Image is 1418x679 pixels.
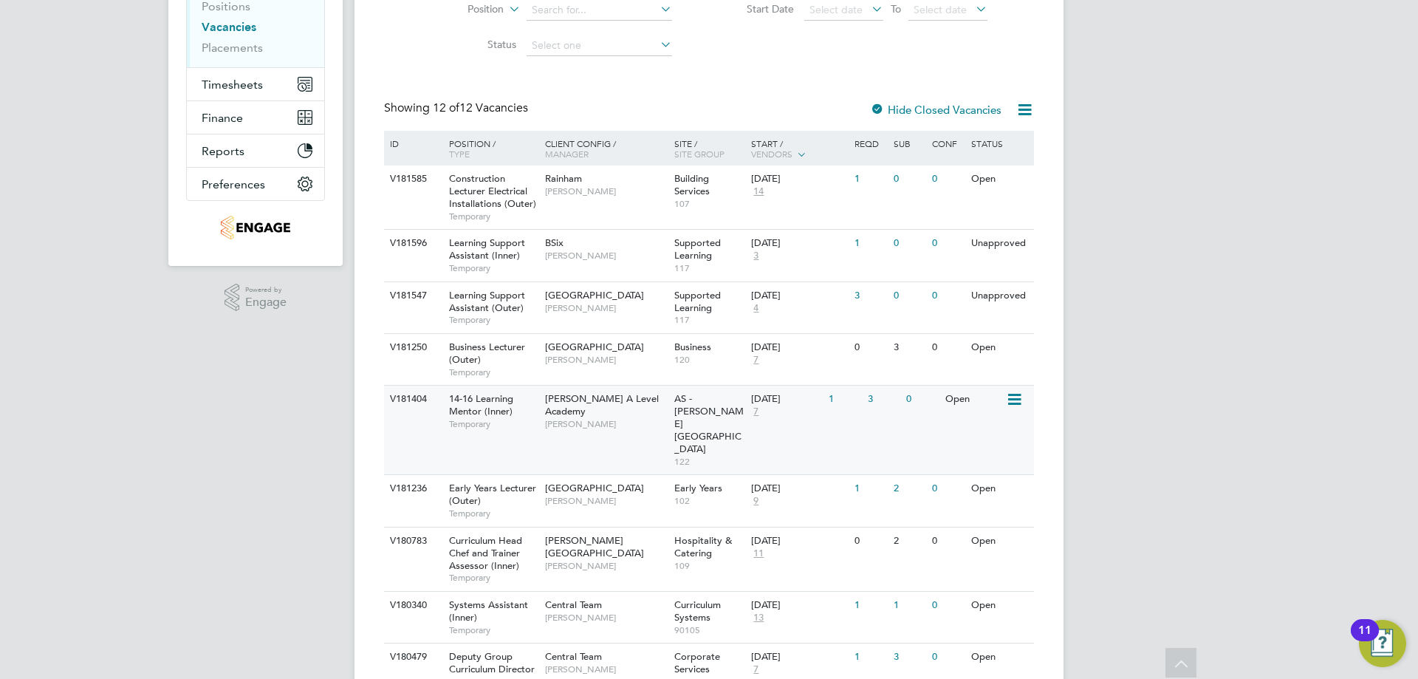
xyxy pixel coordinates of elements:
span: Central Team [545,650,602,663]
span: Temporary [449,366,538,378]
label: Start Date [709,2,794,16]
span: Systems Assistant (Inner) [449,598,528,624]
div: 3 [851,282,889,310]
span: Curriculum Systems [674,598,721,624]
span: Supported Learning [674,236,721,262]
span: 109 [674,560,744,572]
span: Temporary [449,572,538,584]
span: Construction Lecturer Electrical Installations (Outer) [449,172,536,210]
span: BSix [545,236,564,249]
span: 14-16 Learning Mentor (Inner) [449,392,513,417]
span: 3 [751,250,761,262]
div: V181547 [386,282,438,310]
span: [PERSON_NAME] [545,560,667,572]
div: Start / [747,131,851,168]
div: Open [967,334,1032,361]
span: 9 [751,495,761,508]
div: 0 [928,644,967,671]
label: Status [431,38,516,51]
div: 3 [890,334,928,361]
div: 0 [851,334,889,361]
div: Open [967,644,1032,671]
a: Placements [202,41,263,55]
div: 3 [890,644,928,671]
div: 0 [851,528,889,555]
span: Reports [202,144,244,158]
img: jambo-logo-retina.png [221,216,290,239]
span: Learning Support Assistant (Outer) [449,289,525,314]
span: Central Team [545,598,602,611]
input: Select one [527,35,672,56]
div: 1 [890,592,928,619]
div: V181596 [386,230,438,257]
span: Select date [809,3,863,16]
div: 0 [928,166,967,193]
button: Preferences [187,168,324,200]
span: Temporary [449,314,538,326]
div: 0 [890,230,928,257]
div: 0 [928,475,967,502]
span: 13 [751,612,766,624]
span: [PERSON_NAME] [545,185,667,197]
span: 102 [674,495,744,507]
span: Early Years [674,482,722,494]
span: Temporary [449,508,538,519]
span: [PERSON_NAME] [545,250,667,262]
span: [PERSON_NAME][GEOGRAPHIC_DATA] [545,534,644,559]
span: 7 [751,663,761,676]
div: Position / [438,131,541,166]
span: Finance [202,111,243,125]
div: [DATE] [751,290,847,302]
span: Vendors [751,148,792,160]
span: 90105 [674,624,744,636]
span: Rainham [545,172,582,185]
div: 0 [928,528,967,555]
div: Open [967,592,1032,619]
label: Position [419,2,504,17]
div: 0 [928,334,967,361]
span: 7 [751,406,761,418]
div: 0 [890,282,928,310]
div: V181404 [386,386,438,413]
span: [PERSON_NAME] [545,418,667,430]
button: Open Resource Center, 11 new notifications [1359,620,1406,667]
button: Reports [187,134,324,167]
div: V180783 [386,528,438,555]
span: Timesheets [202,78,263,92]
span: Curriculum Head Chef and Trainer Assessor (Inner) [449,534,522,572]
div: Unapproved [967,230,1032,257]
span: [GEOGRAPHIC_DATA] [545,289,644,301]
div: 2 [890,475,928,502]
div: 2 [890,528,928,555]
div: Conf [928,131,967,156]
span: Type [449,148,470,160]
div: V181585 [386,166,438,193]
span: Building Services [674,172,710,197]
div: 1 [851,475,889,502]
label: Hide Closed Vacancies [870,103,1001,117]
span: [GEOGRAPHIC_DATA] [545,341,644,353]
div: 0 [890,166,928,193]
span: Temporary [449,624,538,636]
span: 120 [674,354,744,366]
div: Open [942,386,1006,413]
div: [DATE] [751,482,847,495]
span: Temporary [449,418,538,430]
span: Temporary [449,262,538,274]
span: Deputy Group Curriculum Director [449,650,535,675]
div: Open [967,166,1032,193]
div: 0 [928,282,967,310]
span: [PERSON_NAME] [545,612,667,624]
div: 3 [864,386,902,413]
button: Finance [187,101,324,134]
div: V181236 [386,475,438,502]
div: ID [386,131,438,156]
span: [GEOGRAPHIC_DATA] [545,482,644,494]
span: Powered by [245,284,287,296]
div: Reqd [851,131,889,156]
span: Corporate Services [674,650,720,675]
span: 117 [674,314,744,326]
div: 0 [902,386,941,413]
div: [DATE] [751,599,847,612]
span: Business [674,341,711,353]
